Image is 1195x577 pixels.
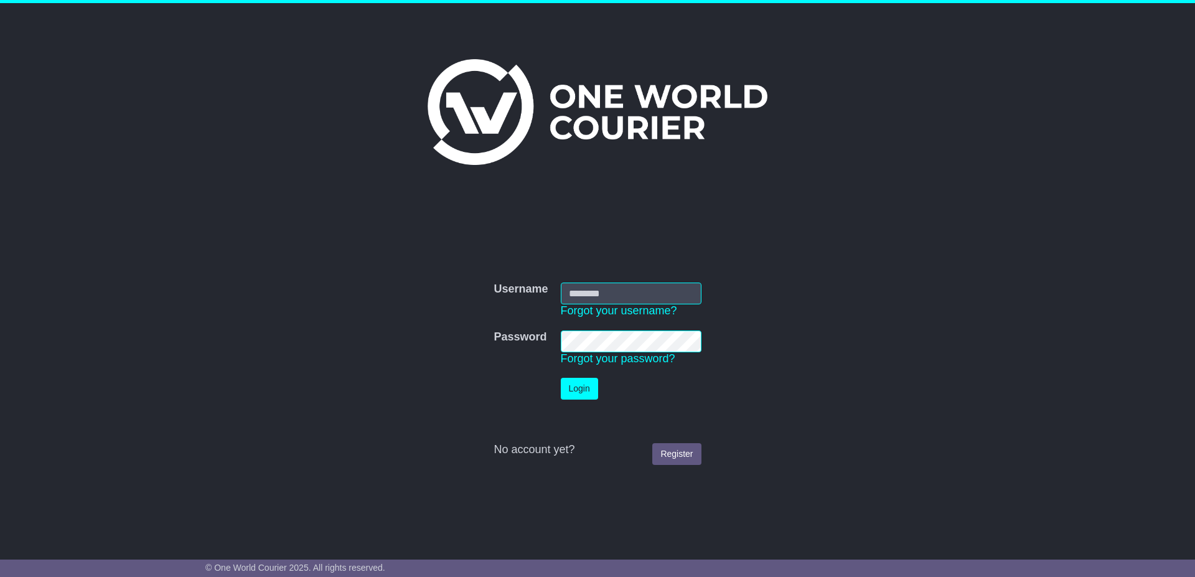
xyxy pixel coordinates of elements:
a: Forgot your password? [561,352,675,365]
label: Username [494,283,548,296]
button: Login [561,378,598,400]
img: One World [428,59,767,165]
label: Password [494,331,546,344]
a: Register [652,443,701,465]
a: Forgot your username? [561,304,677,317]
div: No account yet? [494,443,701,457]
span: © One World Courier 2025. All rights reserved. [205,563,385,573]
